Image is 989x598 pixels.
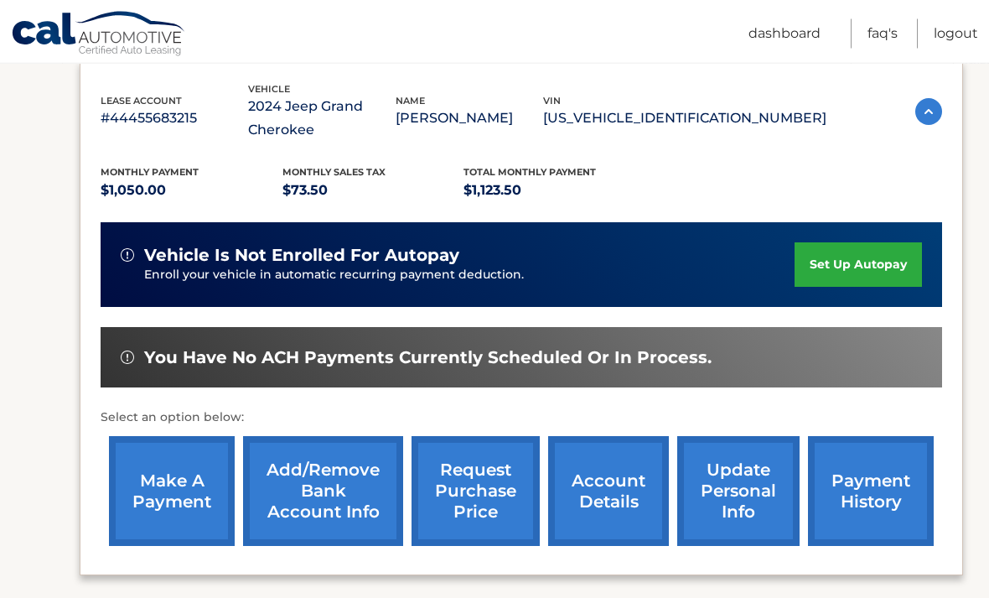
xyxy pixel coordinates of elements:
a: update personal info [677,437,800,547]
p: $1,050.00 [101,179,282,203]
a: make a payment [109,437,235,547]
p: Enroll your vehicle in automatic recurring payment deduction. [144,267,795,285]
span: You have no ACH payments currently scheduled or in process. [144,348,712,369]
p: 2024 Jeep Grand Cherokee [248,96,396,143]
p: $73.50 [282,179,464,203]
a: request purchase price [412,437,540,547]
span: vehicle [248,84,290,96]
span: Total Monthly Payment [463,167,596,179]
span: vin [543,96,561,107]
a: account details [548,437,669,547]
a: Cal Automotive [11,11,187,60]
img: accordion-active.svg [915,99,942,126]
span: name [396,96,425,107]
span: Monthly Payment [101,167,199,179]
img: alert-white.svg [121,249,134,263]
img: alert-white.svg [121,351,134,365]
span: lease account [101,96,182,107]
a: set up autopay [795,243,922,288]
a: Add/Remove bank account info [243,437,403,547]
a: Logout [934,19,978,49]
span: vehicle is not enrolled for autopay [144,246,459,267]
a: Dashboard [748,19,821,49]
a: FAQ's [867,19,898,49]
a: payment history [808,437,934,547]
span: Monthly sales Tax [282,167,386,179]
p: [US_VEHICLE_IDENTIFICATION_NUMBER] [543,107,826,131]
p: Select an option below: [101,408,942,429]
p: $1,123.50 [463,179,645,203]
p: [PERSON_NAME] [396,107,543,131]
p: #44455683215 [101,107,248,131]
